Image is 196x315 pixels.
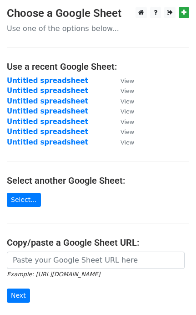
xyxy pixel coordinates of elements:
small: View [121,119,134,125]
a: Untitled spreadsheet [7,128,88,136]
a: View [111,107,134,115]
h3: Choose a Google Sheet [7,7,189,20]
p: Use one of the options below... [7,24,189,33]
a: View [111,128,134,136]
a: Select... [7,193,41,207]
input: Paste your Google Sheet URL here [7,252,185,269]
a: View [111,138,134,146]
a: Untitled spreadsheet [7,138,88,146]
a: View [111,97,134,105]
small: View [121,98,134,105]
a: View [111,77,134,85]
a: View [111,87,134,95]
a: View [111,118,134,126]
a: Untitled spreadsheet [7,97,88,105]
a: Untitled spreadsheet [7,87,88,95]
a: Untitled spreadsheet [7,118,88,126]
a: Untitled spreadsheet [7,107,88,115]
a: Untitled spreadsheet [7,77,88,85]
small: View [121,77,134,84]
h4: Copy/paste a Google Sheet URL: [7,237,189,248]
small: View [121,139,134,146]
h4: Use a recent Google Sheet: [7,61,189,72]
small: Example: [URL][DOMAIN_NAME] [7,271,100,278]
small: View [121,129,134,135]
h4: Select another Google Sheet: [7,175,189,186]
input: Next [7,289,30,303]
small: View [121,88,134,94]
small: View [121,108,134,115]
